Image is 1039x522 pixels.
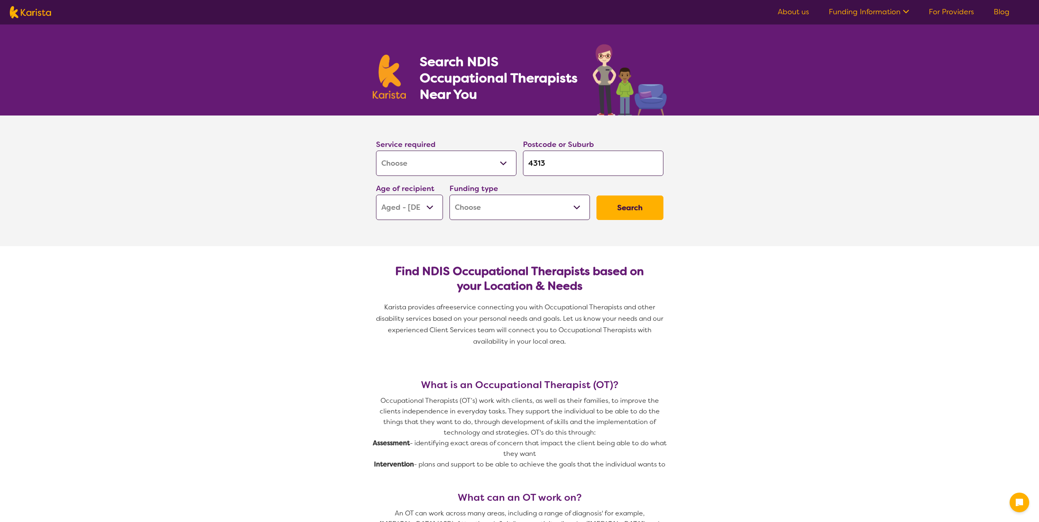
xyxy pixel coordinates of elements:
label: Funding type [449,184,498,193]
label: Age of recipient [376,184,434,193]
p: - identifying exact areas of concern that impact the client being able to do what they want [373,438,667,459]
strong: Intervention [374,460,414,469]
a: About us [778,7,809,17]
h1: Search NDIS Occupational Therapists Near You [420,53,578,102]
a: Blog [994,7,1010,17]
p: - plans and support to be able to achieve the goals that the individual wants to [373,459,667,470]
h3: What can an OT work on? [373,492,667,503]
label: Service required [376,140,436,149]
label: Postcode or Suburb [523,140,594,149]
h2: Find NDIS Occupational Therapists based on your Location & Needs [383,264,657,293]
a: For Providers [929,7,974,17]
a: Funding Information [829,7,909,17]
p: Occupational Therapists (OT’s) work with clients, as well as their families, to improve the clien... [373,395,667,438]
span: service connecting you with Occupational Therapists and other disability services based on your p... [376,303,665,346]
h3: What is an Occupational Therapist (OT)? [373,379,667,391]
span: Karista provides a [384,303,441,311]
img: occupational-therapy [593,44,667,116]
strong: Assessment [373,439,410,447]
img: Karista logo [373,55,406,99]
span: free [441,303,454,311]
button: Search [596,195,663,220]
img: Karista logo [10,6,51,18]
input: Type [523,151,663,176]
